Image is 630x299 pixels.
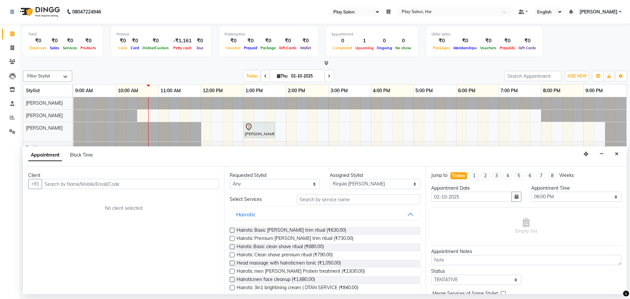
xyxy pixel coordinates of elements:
[432,290,498,298] span: Merge Services of Same Stylist
[242,46,259,50] span: Prepaid
[431,172,448,179] div: Jump to
[515,218,537,235] span: Empty list
[225,196,291,203] div: Select Services
[170,37,194,45] div: -₹1,161
[286,86,307,96] a: 2:00 PM
[492,172,501,180] li: 3
[559,172,574,179] div: Weeks
[375,46,394,50] span: Ongoing
[195,46,205,50] span: Due
[275,74,289,78] span: Thu
[277,37,298,45] div: ₹0
[375,37,394,45] div: 0
[297,194,420,204] input: Search by service name
[236,210,256,218] div: Hairotic
[116,37,129,45] div: ₹0
[73,86,94,96] a: 9:00 AM
[237,260,341,268] span: Head massage with hairoticmen tonic (₹1,050.00)
[61,46,79,50] span: Services
[431,46,452,50] span: Packages
[298,37,313,45] div: ₹0
[330,172,420,179] div: Assigned Stylist
[289,71,322,81] input: 2025-10-02
[28,46,48,50] span: Expenses
[567,74,587,78] span: ADD NEW
[456,86,477,96] a: 6:00 PM
[72,3,101,21] b: 08047224946
[579,9,618,15] span: [PERSON_NAME]
[48,37,61,45] div: ₹0
[28,32,98,37] div: Total
[224,46,242,50] span: Voucher
[354,46,375,50] span: Upcoming
[331,32,413,37] div: Appointment
[244,86,264,96] a: 1:00 PM
[141,37,170,45] div: ₹0
[232,208,417,220] button: Hairotic
[566,72,588,81] button: ADD NEW
[224,37,242,45] div: ₹0
[259,46,277,50] span: Package
[237,276,315,284] span: Hairoticmen face cleanup (₹1,680.00)
[224,32,313,37] div: Redemption
[28,149,62,161] span: Appointment
[237,235,353,243] span: Hairotic Premium [PERSON_NAME] trim ritual (₹730.00)
[584,86,604,96] a: 9:00 PM
[431,192,512,202] input: yyyy-mm-dd
[504,71,562,81] input: Search Appointment
[526,172,534,180] li: 6
[237,243,324,251] span: Harotic Basic clean shave ritual (₹680.00)
[79,46,98,50] span: Products
[331,37,354,45] div: 0
[478,37,498,45] div: ₹0
[537,172,545,180] li: 7
[514,172,523,180] li: 5
[61,37,79,45] div: ₹0
[26,145,36,151] span: Farid
[28,172,219,179] div: Client
[237,227,346,235] span: Hairotic Basic [PERSON_NAME] trim ritual (₹630.00)
[48,46,61,50] span: Sales
[159,86,182,96] a: 11:00 AM
[129,46,141,50] span: Card
[70,152,93,158] span: Block Time
[548,172,556,180] li: 8
[244,71,260,81] span: Today
[244,123,274,137] div: [PERSON_NAME], TK01, 01:00 PM-01:45 PM, Hair Cut Men (Stylist)
[452,172,466,179] div: Today
[237,268,365,276] span: Hairotic men [PERSON_NAME] Protein treatment (₹2,630.00)
[277,46,298,50] span: Gift Cards
[26,125,63,131] span: [PERSON_NAME]
[431,248,621,255] div: Appointment Notes
[129,37,141,45] div: ₹0
[414,86,434,96] a: 5:00 PM
[452,37,478,45] div: ₹0
[531,185,621,192] div: Appointment Time
[499,86,519,96] a: 7:00 PM
[26,100,63,106] span: [PERSON_NAME]
[116,86,140,96] a: 10:00 AM
[470,172,478,180] li: 1
[431,32,538,37] div: Other sales
[116,46,129,50] span: Cash
[498,46,517,50] span: Prepaids
[431,37,452,45] div: ₹0
[194,37,206,45] div: ₹0
[230,172,320,179] div: Requested Stylist
[42,179,219,189] input: Search by Name/Mobile/Email/Code
[517,37,538,45] div: ₹0
[28,37,48,45] div: ₹0
[201,86,224,96] a: 12:00 PM
[242,37,259,45] div: ₹0
[331,46,354,50] span: Completed
[517,46,538,50] span: Gift Cards
[394,46,413,50] span: No show
[79,37,98,45] div: ₹0
[17,3,62,21] img: logo
[394,37,413,45] div: 0
[478,46,498,50] span: Vouchers
[116,32,206,37] div: Finance
[371,86,392,96] a: 4:00 PM
[612,149,621,159] button: Close
[28,179,42,189] button: +91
